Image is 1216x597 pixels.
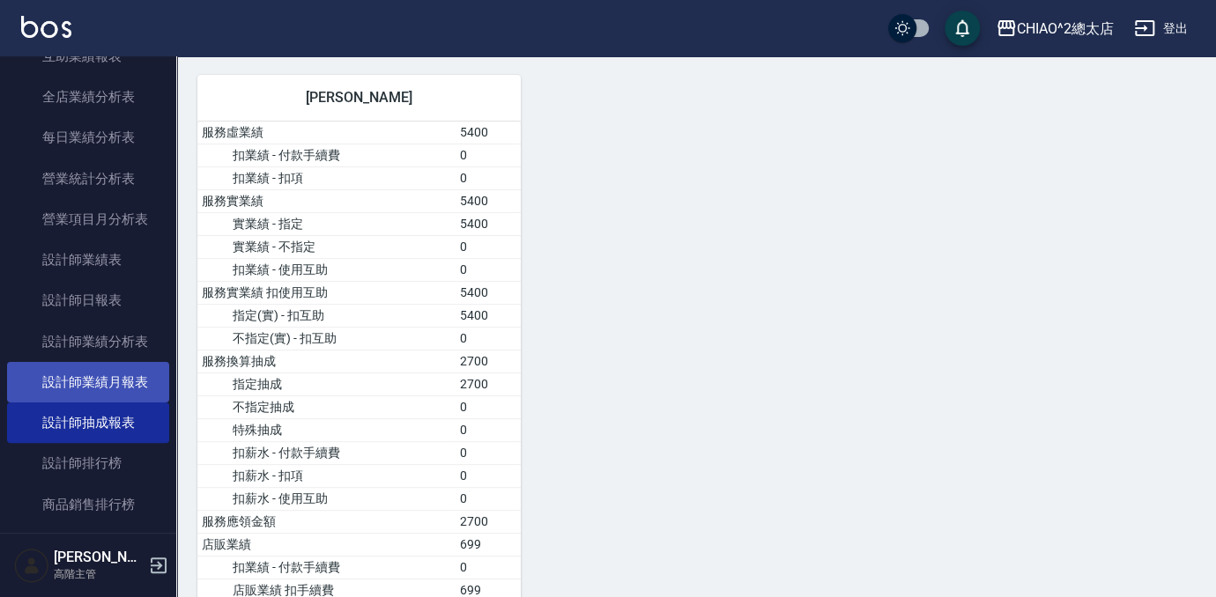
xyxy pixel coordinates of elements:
[197,122,456,144] td: 服務虛業績
[197,235,456,258] td: 實業績 - 不指定
[197,350,456,372] td: 服務換算抽成
[1017,18,1114,40] div: CHIAO^2總太店
[197,281,456,304] td: 服務實業績 扣使用互助
[7,402,169,443] a: 設計師抽成報表
[197,258,456,281] td: 扣業績 - 使用互助
[7,117,169,158] a: 每日業績分析表
[456,395,521,418] td: 0
[7,158,169,199] a: 營業統計分析表
[456,304,521,327] td: 5400
[1127,12,1195,45] button: 登出
[456,556,521,579] td: 0
[197,372,456,395] td: 指定抽成
[456,281,521,304] td: 5400
[21,16,71,38] img: Logo
[197,327,456,350] td: 不指定(實) - 扣互助
[456,510,521,533] td: 2700
[197,212,456,235] td: 實業績 - 指定
[7,36,169,77] a: 互助業績報表
[197,556,456,579] td: 扣業績 - 付款手續費
[945,11,980,46] button: save
[197,189,456,212] td: 服務實業績
[7,321,169,362] a: 設計師業績分析表
[456,144,521,166] td: 0
[197,510,456,533] td: 服務應領金額
[7,240,169,280] a: 設計師業績表
[7,484,169,525] a: 商品銷售排行榜
[456,372,521,395] td: 2700
[456,464,521,487] td: 0
[456,212,521,235] td: 5400
[197,395,456,418] td: 不指定抽成
[456,441,521,464] td: 0
[989,11,1121,47] button: CHIAO^2總太店
[7,362,169,402] a: 設計師業績月報表
[197,166,456,189] td: 扣業績 - 扣項
[197,144,456,166] td: 扣業績 - 付款手續費
[456,487,521,510] td: 0
[7,443,169,483] a: 設計師排行榜
[456,327,521,350] td: 0
[456,189,521,212] td: 5400
[219,89,500,107] span: [PERSON_NAME]
[456,235,521,258] td: 0
[456,122,521,144] td: 5400
[456,258,521,281] td: 0
[197,464,456,487] td: 扣薪水 - 扣項
[456,533,521,556] td: 699
[197,418,456,441] td: 特殊抽成
[197,487,456,510] td: 扣薪水 - 使用互助
[456,166,521,189] td: 0
[7,77,169,117] a: 全店業績分析表
[7,280,169,321] a: 設計師日報表
[197,304,456,327] td: 指定(實) - 扣互助
[456,418,521,441] td: 0
[456,350,521,372] td: 2700
[197,533,456,556] td: 店販業績
[54,549,144,566] h5: [PERSON_NAME]
[7,525,169,565] a: 商品消耗明細
[7,199,169,240] a: 營業項目月分析表
[197,441,456,464] td: 扣薪水 - 付款手續費
[54,566,144,582] p: 高階主管
[14,548,49,583] img: Person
